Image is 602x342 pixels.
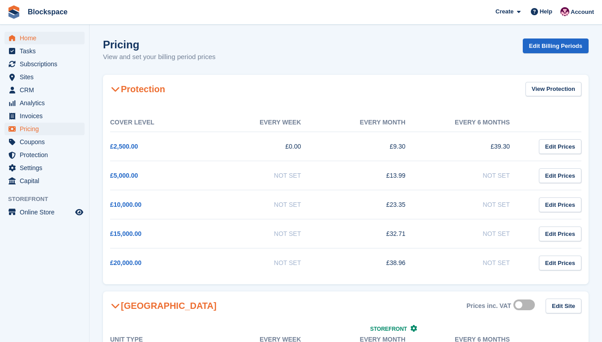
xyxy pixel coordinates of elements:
[370,326,407,332] span: Storefront
[571,8,594,17] span: Account
[319,161,423,190] td: £13.99
[20,97,73,109] span: Analytics
[423,190,528,219] td: Not Set
[4,97,85,109] a: menu
[7,5,21,19] img: stora-icon-8386f47178a22dfd0bd8f6a31ec36ba5ce8667c1dd55bd0f319d3a0aa187defe.svg
[539,168,581,183] a: Edit Prices
[4,58,85,70] a: menu
[319,219,423,248] td: £32.71
[319,190,423,219] td: £23.35
[546,299,581,313] a: Edit Site
[370,326,417,332] a: Storefront
[319,113,423,132] th: Every month
[423,219,528,248] td: Not Set
[4,45,85,57] a: menu
[24,4,71,19] a: Blockspace
[20,110,73,122] span: Invoices
[74,207,85,218] a: Preview store
[20,32,73,44] span: Home
[423,132,528,161] td: £39.30
[4,123,85,135] a: menu
[20,162,73,174] span: Settings
[4,84,85,96] a: menu
[4,149,85,161] a: menu
[20,206,73,218] span: Online Store
[423,161,528,190] td: Not Set
[560,7,569,16] img: Blockspace
[20,58,73,70] span: Subscriptions
[214,161,319,190] td: Not Set
[4,136,85,148] a: menu
[110,143,138,150] a: £2,500.00
[20,123,73,135] span: Pricing
[214,190,319,219] td: Not Set
[8,195,89,204] span: Storefront
[214,219,319,248] td: Not Set
[423,113,528,132] th: Every 6 months
[4,71,85,83] a: menu
[540,7,552,16] span: Help
[110,230,141,237] a: £15,000.00
[110,172,138,179] a: £5,000.00
[495,7,513,16] span: Create
[214,113,319,132] th: Every week
[466,302,511,310] div: Prices inc. VAT
[103,38,216,51] h1: Pricing
[110,113,214,132] th: Cover Level
[20,84,73,96] span: CRM
[525,82,581,97] a: View Protection
[110,84,165,94] h2: Protection
[319,248,423,278] td: £38.96
[20,136,73,148] span: Coupons
[523,38,589,53] a: Edit Billing Periods
[214,248,319,278] td: Not Set
[4,175,85,187] a: menu
[110,201,141,208] a: £10,000.00
[20,175,73,187] span: Capital
[4,162,85,174] a: menu
[110,259,141,266] a: £20,000.00
[214,132,319,161] td: £0.00
[4,110,85,122] a: menu
[4,206,85,218] a: menu
[20,45,73,57] span: Tasks
[110,300,217,311] h2: [GEOGRAPHIC_DATA]
[4,32,85,44] a: menu
[539,227,581,241] a: Edit Prices
[319,132,423,161] td: £9.30
[539,256,581,270] a: Edit Prices
[20,71,73,83] span: Sites
[103,52,216,62] p: View and set your billing period prices
[539,139,581,154] a: Edit Prices
[20,149,73,161] span: Protection
[539,197,581,212] a: Edit Prices
[423,248,528,278] td: Not Set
